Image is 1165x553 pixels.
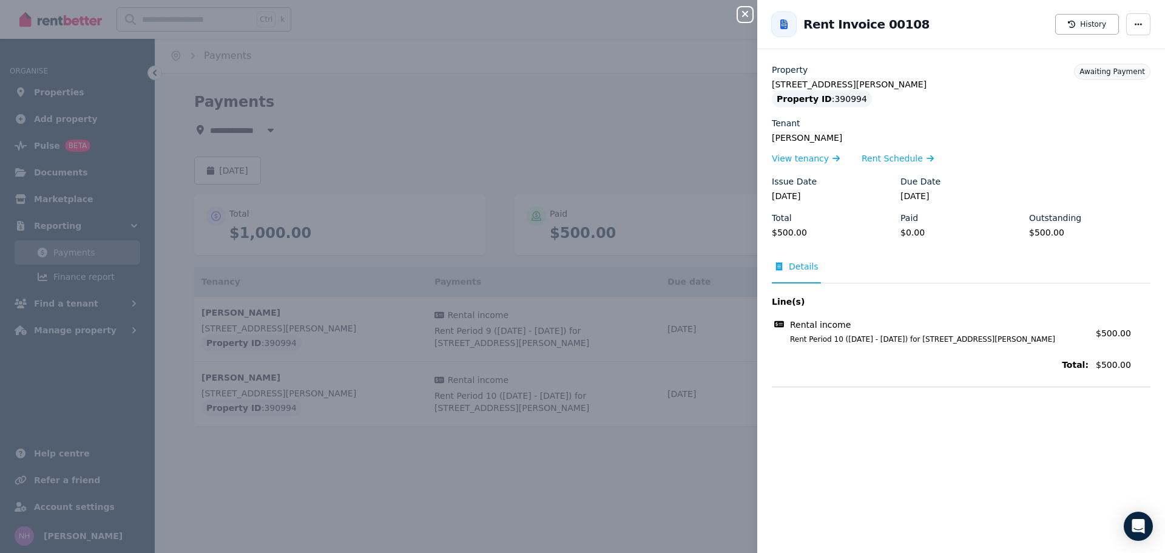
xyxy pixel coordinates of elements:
span: Total: [772,359,1089,371]
legend: $0.00 [900,226,1022,239]
span: Property ID [777,93,832,105]
nav: Tabs [772,260,1150,283]
legend: [DATE] [900,190,1022,202]
legend: [DATE] [772,190,893,202]
span: Line(s) [772,296,1089,308]
span: Details [789,260,819,273]
span: Awaiting Payment [1079,67,1145,76]
a: View tenancy [772,152,840,165]
label: Tenant [772,117,800,129]
div: : 390994 [772,90,872,107]
span: View tenancy [772,152,829,165]
label: Due Date [900,175,940,188]
legend: [PERSON_NAME] [772,132,1150,144]
label: Outstanding [1029,212,1081,224]
label: Issue Date [772,175,817,188]
span: Rent Schedule [862,152,923,165]
span: $500.00 [1096,328,1131,338]
label: Property [772,64,808,76]
span: Rental income [790,319,851,331]
label: Total [772,212,792,224]
label: Paid [900,212,918,224]
h2: Rent Invoice 00108 [803,16,930,33]
legend: $500.00 [1029,226,1150,239]
button: History [1055,14,1119,35]
div: Open Intercom Messenger [1124,512,1153,541]
legend: [STREET_ADDRESS][PERSON_NAME] [772,78,1150,90]
a: Rent Schedule [862,152,934,165]
span: Rent Period 10 ([DATE] - [DATE]) for [STREET_ADDRESS][PERSON_NAME] [775,334,1089,344]
span: $500.00 [1096,359,1150,371]
legend: $500.00 [772,226,893,239]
